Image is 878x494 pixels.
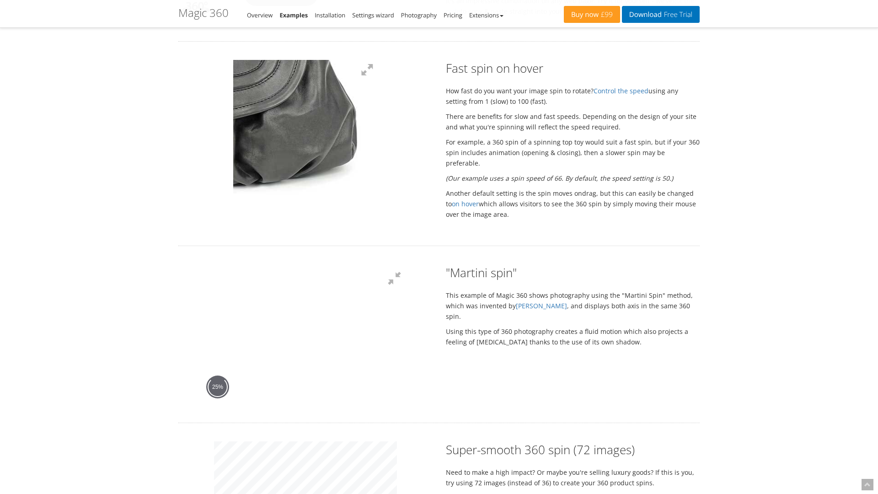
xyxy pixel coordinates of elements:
h1: Magic 360 [178,7,229,19]
h2: Super-smooth 360 spin (72 images) [446,441,700,458]
a: DownloadFree Trial [622,6,700,23]
a: on hover [452,199,479,208]
a: Installation [315,11,345,19]
a: Photography [401,11,437,19]
p: Need to make a high impact? Or maybe you're selling luxury goods? If this is you, try using 72 im... [446,467,700,488]
h2: Fast spin on hover [446,60,700,76]
p: There are benefits for slow and fast speeds. Depending on the design of your site and what you're... [446,111,700,132]
a: Examples [279,11,308,19]
p: Using this type of 360 photography creates a fluid motion which also projects a feeling of [MEDIC... [446,326,700,347]
a: Extensions [469,11,503,19]
p: How fast do you want your image spin to rotate? using any setting from 1 (slow) to 100 (fast). [446,86,700,107]
a: Pricing [444,11,462,19]
p: For example, a 360 spin of a spinning top toy would suit a fast spin, but if your 360 spin includ... [446,137,700,168]
a: Overview [247,11,273,19]
h2: "Martini spin" [446,264,700,281]
a: Buy now£99 [564,6,620,23]
span: £99 [599,11,613,18]
p: Another default setting is the spin moves ondrag, but this can easily be changed to which allows ... [446,188,700,220]
span: Free Trial [662,11,692,18]
a: Settings wizard [352,11,394,19]
p: This example of Magic 360 shows photography using the "Martini Spin" method, which was invented b... [446,290,700,322]
a: [PERSON_NAME] [516,301,567,310]
a: Control the speed [594,86,648,95]
em: (Our example uses a spin speed of 66. By default, the speed setting is 50.) [446,174,673,183]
